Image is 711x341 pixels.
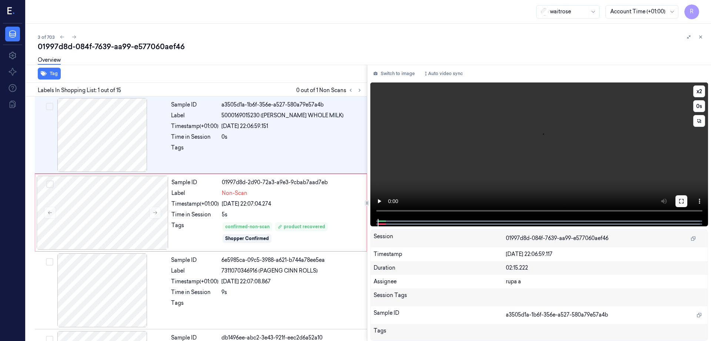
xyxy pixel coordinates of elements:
button: Select row [46,180,54,188]
div: Session Tags [374,291,506,303]
span: 0 out of 1 Non Scans [296,86,364,95]
div: 01997d8d-084f-7639-aa99-e577060aef46 [38,41,705,52]
button: Tag [38,68,61,80]
div: Time in Session [171,288,218,296]
div: Tags [171,222,219,244]
div: 9s [221,288,363,296]
button: Select row [46,258,53,266]
button: Auto video sync [421,68,466,80]
div: Tags [171,144,218,156]
button: x2 [693,85,705,97]
div: [DATE] 22:06:59.117 [506,250,705,258]
div: Sample ID [171,101,218,109]
div: product recovered [278,223,325,230]
div: Tags [171,299,218,311]
div: Duration [374,264,506,272]
div: Label [171,189,219,197]
div: Sample ID [374,309,506,321]
div: 5s [222,211,362,219]
div: 01997d8d-2d90-72a3-a9e3-9cbab7aad7eb [222,179,362,186]
button: Switch to image [370,68,418,80]
div: Timestamp (+01:00) [171,122,218,130]
div: Shopper Confirmed [225,235,269,242]
div: Assignee [374,278,506,286]
div: Timestamp [374,250,506,258]
div: Timestamp (+01:00) [171,278,218,286]
button: Select row [46,103,53,110]
div: Time in Session [171,211,219,219]
span: Labels In Shopping List: 1 out of 15 [38,87,121,94]
div: [DATE] 22:07:04.274 [222,200,362,208]
div: Tags [374,327,506,339]
span: 3 of 703 [38,34,55,40]
div: Sample ID [171,179,219,186]
div: confirmed-non-scan [225,223,270,230]
div: Label [171,267,218,275]
a: Overview [38,56,61,65]
div: a3505d1a-1b6f-356e-a527-580a79e57a4b [221,101,363,109]
div: 6e5985ca-09c5-3988-a621-b744a78ee5ea [221,256,363,264]
span: 01997d8d-084f-7639-aa99-e577060aef46 [506,234,608,242]
div: 02:15.222 [506,264,705,272]
div: Timestamp (+01:00) [171,200,219,208]
div: 0s [221,133,363,141]
span: 5000169015230 ([PERSON_NAME] WHOLE MILK) [221,112,344,119]
div: [DATE] 22:06:59.151 [221,122,363,130]
div: [DATE] 22:07:08.867 [221,278,363,286]
span: 7311070346916 (PAGENG CINN ROLLS) [221,267,318,275]
div: Label [171,112,218,119]
div: Time in Session [171,133,218,141]
span: Non-Scan [222,189,247,197]
div: rupa a [506,278,705,286]
div: Sample ID [171,256,218,264]
button: 0s [693,100,705,112]
button: R [684,4,699,19]
span: a3505d1a-1b6f-356e-a527-580a79e57a4b [506,311,608,319]
div: Session [374,233,506,244]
